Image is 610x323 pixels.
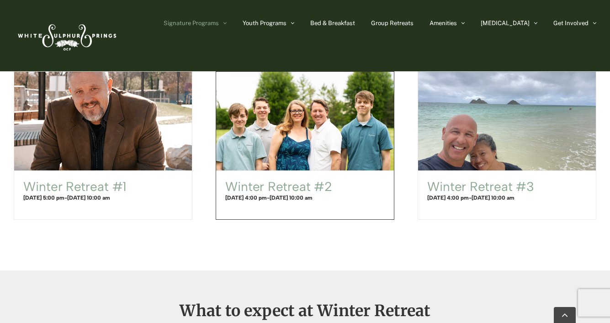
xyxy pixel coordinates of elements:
h2: What to expect at Winter Retreat [14,302,596,319]
a: Winter Retreat #2 [225,179,332,194]
span: Get Involved [553,20,589,26]
span: Group Retreats [371,20,414,26]
span: [DATE] 10:00 am [270,195,313,201]
span: Bed & Breakfast [310,20,355,26]
span: [DATE] 10:00 am [472,195,515,201]
span: [DATE] 5:00 pm [23,195,64,201]
span: Youth Programs [243,20,286,26]
h4: - [23,194,183,202]
span: Amenities [430,20,457,26]
img: White Sulphur Springs Logo [14,14,119,57]
a: Winter Retreat #1 [23,179,127,194]
span: Signature Programs [164,20,219,26]
span: [DATE] 10:00 am [67,195,110,201]
span: [DATE] 4:00 pm [427,195,469,201]
h4: - [427,194,587,202]
span: [DATE] 4:00 pm [225,195,267,201]
h4: - [225,194,385,202]
a: Winter Retreat #3 [418,72,596,170]
span: [MEDICAL_DATA] [481,20,530,26]
a: Winter Retreat #3 [427,179,534,194]
a: Winter Retreat #2 [216,72,394,170]
a: Winter Retreat #1 [14,72,192,170]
